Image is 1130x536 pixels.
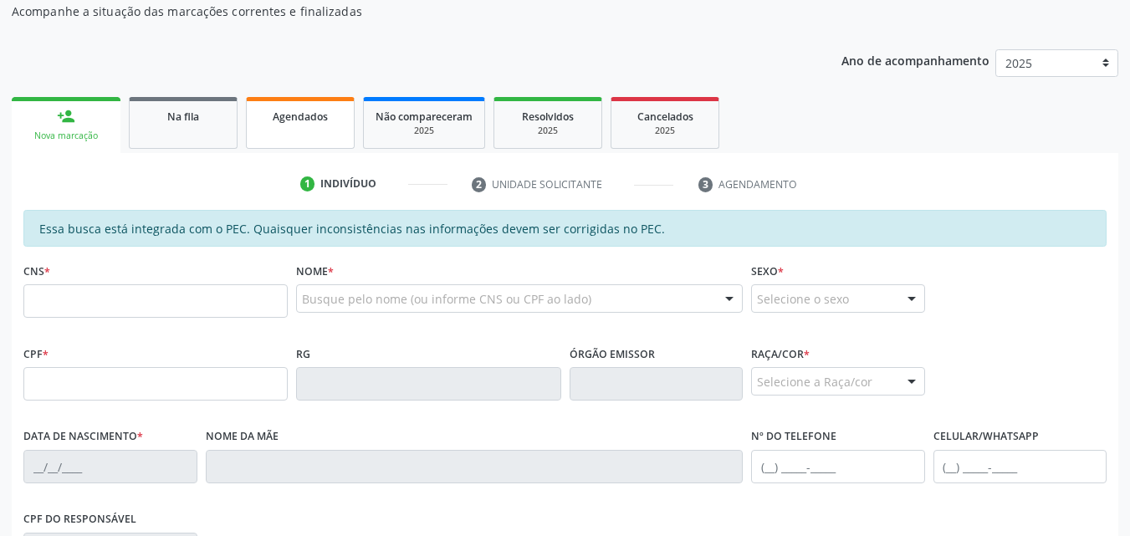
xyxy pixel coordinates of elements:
label: CNS [23,258,50,284]
span: Selecione o sexo [757,290,849,308]
div: person_add [57,107,75,125]
span: Agendados [273,110,328,124]
label: Celular/WhatsApp [933,424,1039,450]
span: Não compareceram [376,110,473,124]
input: __/__/____ [23,450,197,483]
div: 2025 [376,125,473,137]
label: CPF do responsável [23,507,136,533]
div: Essa busca está integrada com o PEC. Quaisquer inconsistências nas informações devem ser corrigid... [23,210,1107,247]
div: 2025 [623,125,707,137]
label: CPF [23,341,49,367]
p: Ano de acompanhamento [841,49,989,70]
span: Na fila [167,110,199,124]
div: Nova marcação [23,130,109,142]
input: (__) _____-_____ [933,450,1107,483]
label: Data de nascimento [23,424,143,450]
span: Resolvidos [522,110,574,124]
label: Nome [296,258,334,284]
div: 1 [300,176,315,191]
span: Selecione a Raça/cor [757,373,872,391]
p: Acompanhe a situação das marcações correntes e finalizadas [12,3,786,20]
label: Sexo [751,258,784,284]
label: Órgão emissor [570,341,655,367]
div: 2025 [506,125,590,137]
label: Nome da mãe [206,424,279,450]
label: Nº do Telefone [751,424,836,450]
label: RG [296,341,310,367]
label: Raça/cor [751,341,810,367]
span: Busque pelo nome (ou informe CNS ou CPF ao lado) [302,290,591,308]
span: Cancelados [637,110,693,124]
input: (__) _____-_____ [751,450,925,483]
div: Indivíduo [320,176,376,191]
